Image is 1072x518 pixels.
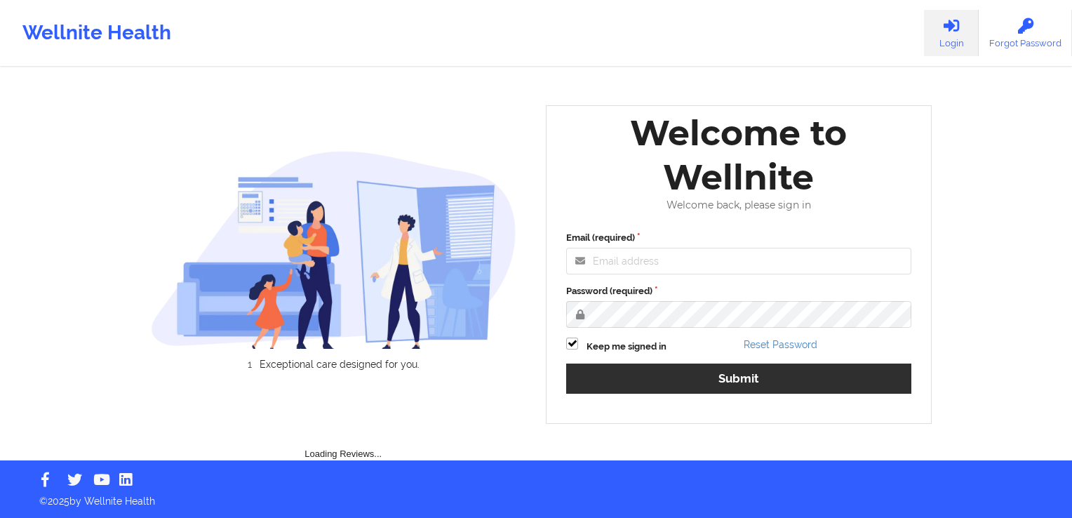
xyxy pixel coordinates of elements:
[556,199,921,211] div: Welcome back, please sign in
[151,150,517,349] img: wellnite-auth-hero_200.c722682e.png
[979,10,1072,56] a: Forgot Password
[566,364,911,394] button: Submit
[163,359,516,370] li: Exceptional care designed for you.
[744,339,817,350] a: Reset Password
[556,111,921,199] div: Welcome to Wellnite
[566,284,911,298] label: Password (required)
[566,248,911,274] input: Email address
[924,10,979,56] a: Login
[151,394,537,461] div: Loading Reviews...
[587,340,666,354] label: Keep me signed in
[29,484,1043,508] p: © 2025 by Wellnite Health
[566,231,911,245] label: Email (required)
